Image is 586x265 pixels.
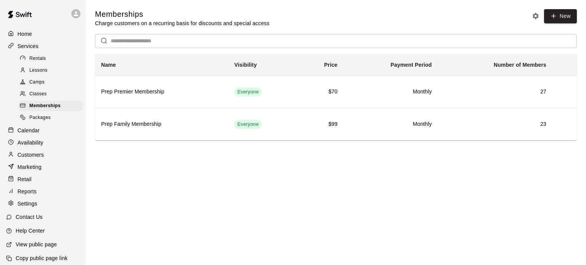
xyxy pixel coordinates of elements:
div: Camps [18,77,83,88]
div: This membership is visible to all customers [234,87,262,96]
p: Customers [18,151,44,159]
a: Retail [6,173,80,185]
p: Services [18,42,39,50]
p: Charge customers on a recurring basis for discounts and special access [95,19,269,27]
h6: Prep Family Membership [101,120,222,128]
a: Calendar [6,125,80,136]
div: Lessons [18,65,83,76]
b: Payment Period [391,62,432,68]
span: Everyone [234,88,262,96]
h6: Prep Premier Membership [101,88,222,96]
span: Classes [29,90,47,98]
a: Camps [18,77,86,88]
p: Calendar [18,127,40,134]
b: Price [324,62,338,68]
b: Name [101,62,116,68]
a: Marketing [6,161,80,173]
span: Packages [29,114,51,122]
a: Home [6,28,80,40]
a: New [544,9,577,23]
table: simple table [95,54,577,140]
p: View public page [16,241,57,248]
b: Number of Members [494,62,546,68]
b: Visibility [234,62,257,68]
a: Customers [6,149,80,161]
h6: 27 [444,88,546,96]
h6: $99 [304,120,337,128]
p: Copy public page link [16,254,68,262]
span: Camps [29,79,45,86]
div: This membership is visible to all customers [234,120,262,129]
div: Rentals [18,53,83,64]
p: Availability [18,139,43,146]
span: Rentals [29,55,46,63]
p: Help Center [16,227,45,234]
p: Retail [18,175,32,183]
h6: Monthly [350,120,432,128]
a: Packages [18,112,86,124]
span: Memberships [29,102,61,110]
a: Classes [18,88,86,100]
a: Reports [6,186,80,197]
a: Settings [6,198,80,209]
a: Rentals [18,53,86,64]
p: Settings [18,200,37,207]
span: Lessons [29,67,48,74]
a: Lessons [18,64,86,76]
a: Availability [6,137,80,148]
h6: Monthly [350,88,432,96]
div: Classes [18,89,83,100]
p: Home [18,30,32,38]
div: Memberships [18,101,83,111]
div: Packages [18,112,83,123]
h5: Memberships [95,9,269,19]
h6: $70 [304,88,337,96]
h6: 23 [444,120,546,128]
a: Memberships [18,100,86,112]
p: Contact Us [16,213,43,221]
p: Reports [18,188,37,195]
a: Services [6,40,80,52]
button: Memberships settings [530,10,541,22]
p: Marketing [18,163,42,171]
span: Everyone [234,121,262,128]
